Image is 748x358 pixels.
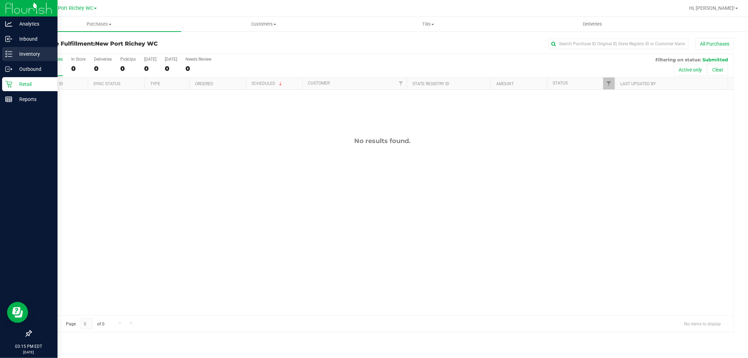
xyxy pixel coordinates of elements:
p: Inventory [12,50,54,58]
p: Reports [12,95,54,103]
a: Scheduled [252,81,284,86]
p: Outbound [12,65,54,73]
a: Type [150,81,160,86]
div: In Store [71,57,86,62]
a: Filter [603,77,615,89]
div: Deliveries [94,57,112,62]
a: Purchases [17,17,181,32]
button: Clear [708,64,728,76]
iframe: Resource center [7,302,28,323]
a: Ordered [195,81,213,86]
span: New Port Richey WC [95,40,158,47]
div: 0 [71,65,86,73]
span: Tills [346,21,510,27]
p: [DATE] [3,350,54,355]
p: Inbound [12,35,54,43]
input: Search Purchase ID, Original ID, State Registry ID or Customer Name... [548,39,688,49]
div: 0 [165,65,177,73]
span: Purchases [17,21,181,27]
h3: Purchase Fulfillment: [31,41,265,47]
a: State Registry ID [413,81,450,86]
inline-svg: Inventory [5,50,12,58]
inline-svg: Inbound [5,35,12,42]
div: [DATE] [144,57,156,62]
a: Tills [346,17,510,32]
div: 0 [144,65,156,73]
a: Status [553,81,568,86]
div: No results found. [31,137,734,145]
a: Amount [496,81,514,86]
span: Customers [182,21,345,27]
p: Retail [12,80,54,88]
inline-svg: Analytics [5,20,12,27]
div: 0 [120,65,136,73]
inline-svg: Reports [5,96,12,103]
a: Customers [181,17,346,32]
a: Sync Status [94,81,121,86]
span: Deliveries [573,21,612,27]
span: No items to display [679,318,727,329]
div: 0 [94,65,112,73]
a: Last Updated By [620,81,656,86]
a: Filter [395,77,407,89]
span: Page of 0 [60,318,110,329]
p: 03:15 PM EDT [3,343,54,350]
span: New Port Richey WC [46,5,93,11]
div: [DATE] [165,57,177,62]
p: Analytics [12,20,54,28]
a: Deliveries [510,17,675,32]
span: Submitted [702,57,728,62]
div: Needs Review [186,57,211,62]
button: All Purchases [695,38,734,50]
span: Filtering on status: [655,57,701,62]
inline-svg: Outbound [5,66,12,73]
button: Active only [674,64,707,76]
div: PickUps [120,57,136,62]
inline-svg: Retail [5,81,12,88]
span: Hi, [PERSON_NAME]! [689,5,735,11]
a: Customer [308,81,330,86]
div: 0 [186,65,211,73]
